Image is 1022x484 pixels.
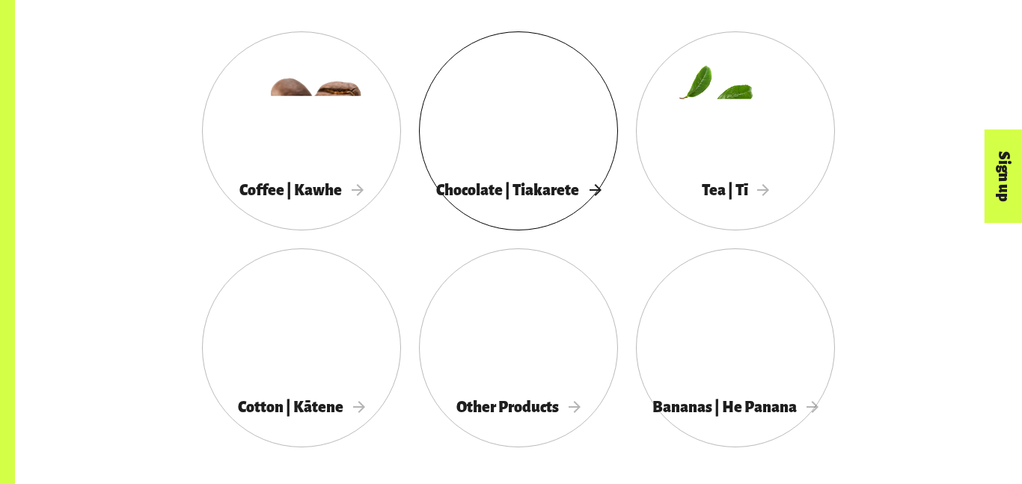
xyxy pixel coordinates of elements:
a: Other Products [419,248,618,447]
span: Other Products [456,399,581,415]
a: Tea | Tī [636,31,835,230]
span: Tea | Tī [702,182,770,198]
a: Chocolate | Tiakarete [419,31,618,230]
a: Bananas | He Panana [636,248,835,447]
span: Bananas | He Panana [652,399,818,415]
a: Coffee | Kawhe [202,31,401,230]
a: Cotton | Kātene [202,248,401,447]
span: Chocolate | Tiakarete [436,182,601,198]
span: Cotton | Kātene [238,399,365,415]
span: Coffee | Kawhe [239,182,364,198]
